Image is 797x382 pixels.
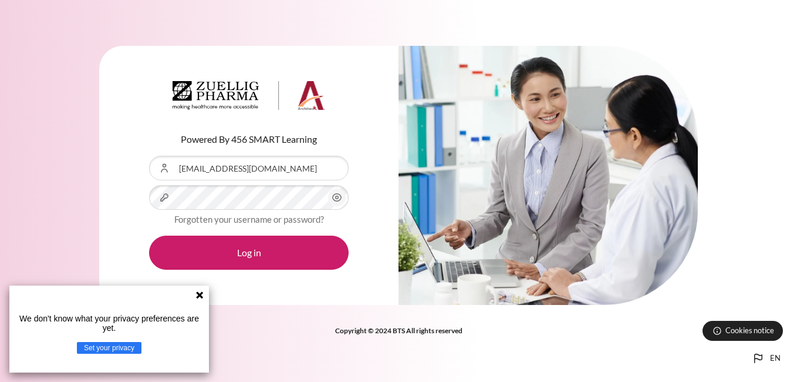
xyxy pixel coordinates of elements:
input: Username or Email Address [149,156,349,180]
button: Cookies notice [703,321,783,341]
a: Forgotten your username or password? [174,214,324,224]
button: Languages [747,347,785,370]
strong: Copyright © 2024 BTS All rights reserved [335,326,462,335]
p: Powered By 456 SMART Learning [149,132,349,146]
img: Architeck [173,81,325,110]
span: Cookies notice [725,325,774,336]
button: Set your privacy [77,342,141,354]
a: Architeck [173,81,325,115]
span: en [770,353,781,364]
button: Log in [149,236,349,270]
p: We don't know what your privacy preferences are yet. [14,314,204,333]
